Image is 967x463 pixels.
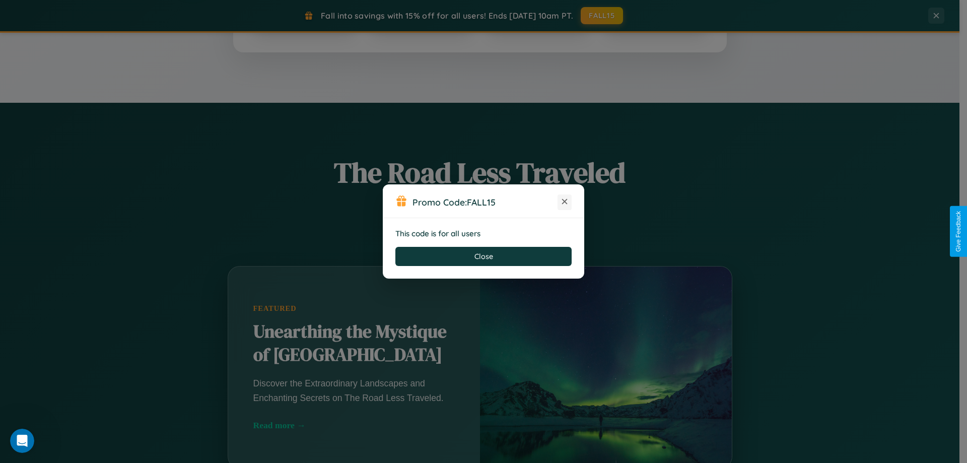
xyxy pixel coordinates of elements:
strong: This code is for all users [395,229,480,238]
iframe: Intercom live chat [10,429,34,453]
div: Give Feedback [955,211,962,252]
button: Close [395,247,572,266]
b: FALL15 [467,196,496,208]
h3: Promo Code: [412,196,558,208]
